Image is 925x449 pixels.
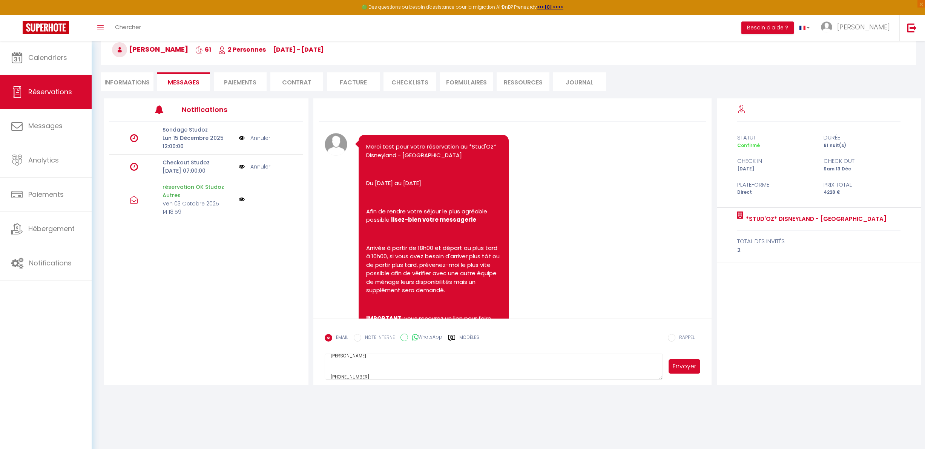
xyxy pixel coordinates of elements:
[101,72,153,91] li: Informations
[28,190,64,199] span: Paiements
[675,334,695,342] label: RAPPEL
[239,196,245,202] img: NO IMAGE
[29,258,72,268] span: Notifications
[737,142,760,149] span: Confirmé
[732,133,819,142] div: statut
[273,45,324,54] span: [DATE] - [DATE]
[28,53,67,62] span: Calendriers
[815,15,899,41] a: ... [PERSON_NAME]
[819,133,905,142] div: durée
[366,244,502,295] p: Arrivée à partir de 18h00 et départ au plus tard à 10h00, si vous avez besoin d'arriver plus tôt ...
[163,158,233,167] p: Checkout Studoz
[819,180,905,189] div: Prix total
[737,246,900,255] div: 2
[195,45,211,54] span: 61
[239,134,245,142] img: NO IMAGE
[270,72,323,91] li: Contrat
[669,359,701,374] button: Envoyer
[163,134,233,150] p: Lun 15 Décembre 2025 12:00:00
[732,189,819,196] div: Direct
[109,15,147,41] a: Chercher
[440,72,493,91] li: FORMULAIRES
[408,334,442,342] label: WhatsApp
[553,72,606,91] li: Journal
[743,215,887,224] a: *Stud'Oz* Disneyland - [GEOGRAPHIC_DATA]
[459,334,479,347] label: Modèles
[28,155,59,165] span: Analytics
[819,166,905,173] div: Sam 13 Déc
[732,180,819,189] div: Plateforme
[741,21,794,34] button: Besoin d'aide ?
[332,334,348,342] label: EMAIL
[327,72,380,91] li: Facture
[366,314,402,322] strong: IMPORTANT
[537,4,563,10] a: >>> ICI <<<<
[361,334,395,342] label: NOTE INTERNE
[819,189,905,196] div: 4228 €
[497,72,549,91] li: Ressources
[383,72,436,91] li: CHECKLISTS
[163,126,233,134] p: Sondage Studoz
[837,22,890,32] span: [PERSON_NAME]
[366,314,500,365] span: : vous recevrez un lien pour faire une empreinte de votre carte bancaire qui n'est pas prélevée s...
[214,72,267,91] li: Paiements
[819,156,905,166] div: check out
[250,134,270,142] a: Annuler
[115,23,141,31] span: Chercher
[391,216,476,224] strong: lisez-bien votre messagerie
[28,224,75,233] span: Hébergement
[907,23,917,32] img: logout
[819,142,905,149] div: 61 nuit(s)
[163,183,233,199] p: réservation OK Studoz Autres
[250,162,270,171] a: Annuler
[239,162,245,171] img: NO IMAGE
[325,133,347,156] img: avatar.png
[168,78,199,87] span: Messages
[737,237,900,246] div: total des invités
[182,101,263,118] h3: Notifications
[366,143,502,159] p: Merci test pour votre réservation au *Stud'Oz* Disneyland - [GEOGRAPHIC_DATA]
[366,207,502,224] p: Afin de rendre votre séjour le plus agréable possible
[23,21,69,34] img: Super Booking
[218,45,266,54] span: 2 Personnes
[163,199,233,216] p: Ven 03 Octobre 2025 14:18:59
[732,166,819,173] div: [DATE]
[28,87,72,97] span: Réservations
[366,179,502,188] p: Du [DATE] au [DATE]
[163,167,233,175] p: [DATE] 07:00:00
[112,44,188,54] span: [PERSON_NAME]
[28,121,63,130] span: Messages
[821,21,832,33] img: ...
[732,156,819,166] div: check in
